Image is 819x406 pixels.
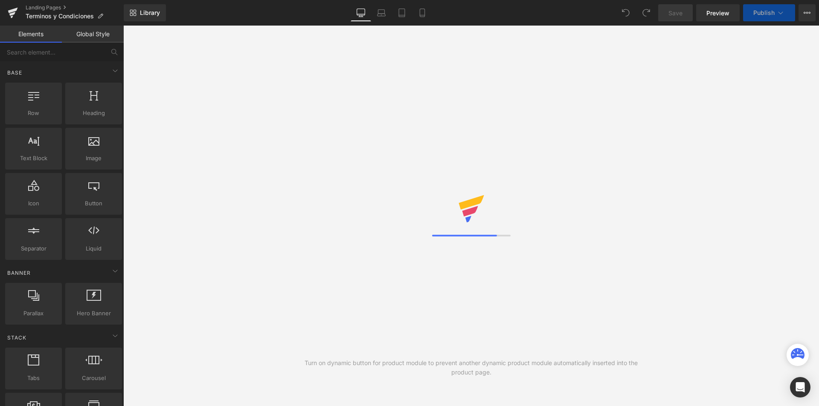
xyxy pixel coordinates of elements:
span: Banner [6,269,32,277]
span: Publish [753,9,775,16]
span: Stack [6,334,27,342]
button: More [799,4,816,21]
span: Text Block [8,154,59,163]
button: Publish [743,4,795,21]
span: Save [668,9,682,17]
a: Laptop [371,4,392,21]
span: Image [68,154,119,163]
span: Preview [706,9,729,17]
a: New Library [124,4,166,21]
a: Desktop [351,4,371,21]
span: Hero Banner [68,309,119,318]
a: Preview [696,4,740,21]
span: Separator [8,244,59,253]
span: Heading [68,109,119,118]
a: Landing Pages [26,4,124,11]
span: Terminos y Condiciones [26,13,94,20]
a: Tablet [392,4,412,21]
div: Open Intercom Messenger [790,377,810,397]
span: Tabs [8,374,59,383]
div: Turn on dynamic button for product module to prevent another dynamic product module automatically... [297,358,645,377]
span: Library [140,9,160,17]
button: Redo [638,4,655,21]
span: Liquid [68,244,119,253]
button: Undo [617,4,634,21]
span: Parallax [8,309,59,318]
span: Button [68,199,119,208]
a: Mobile [412,4,433,21]
a: Global Style [62,26,124,43]
span: Carousel [68,374,119,383]
span: Base [6,69,23,77]
span: Icon [8,199,59,208]
span: Row [8,109,59,118]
